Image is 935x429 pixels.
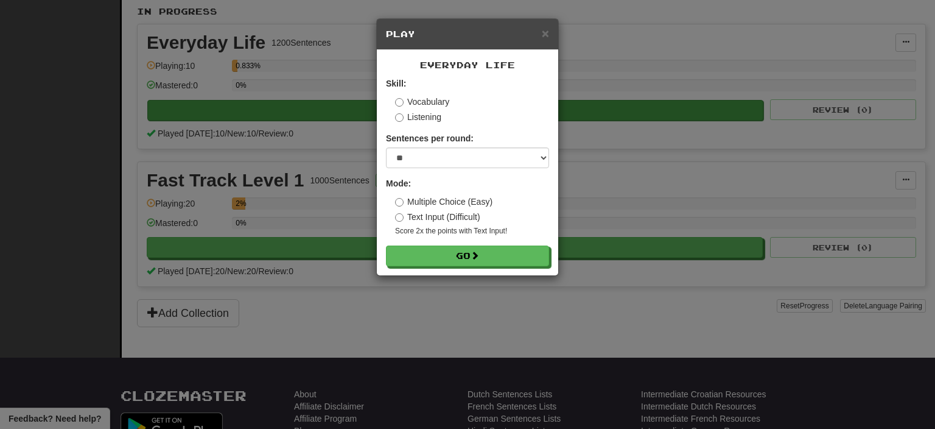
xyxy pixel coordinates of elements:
[395,111,441,123] label: Listening
[386,132,474,144] label: Sentences per round:
[395,198,404,207] input: Multiple Choice (Easy)
[386,179,411,188] strong: Mode:
[386,79,406,88] strong: Skill:
[386,246,549,266] button: Go
[420,60,515,70] span: Everyday Life
[395,213,404,222] input: Text Input (Difficult)
[542,27,549,40] button: Close
[386,28,549,40] h5: Play
[542,26,549,40] span: ×
[395,226,549,236] small: Score 2x the points with Text Input !
[395,98,404,107] input: Vocabulary
[395,211,480,223] label: Text Input (Difficult)
[395,96,449,108] label: Vocabulary
[395,196,492,208] label: Multiple Choice (Easy)
[395,113,404,122] input: Listening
